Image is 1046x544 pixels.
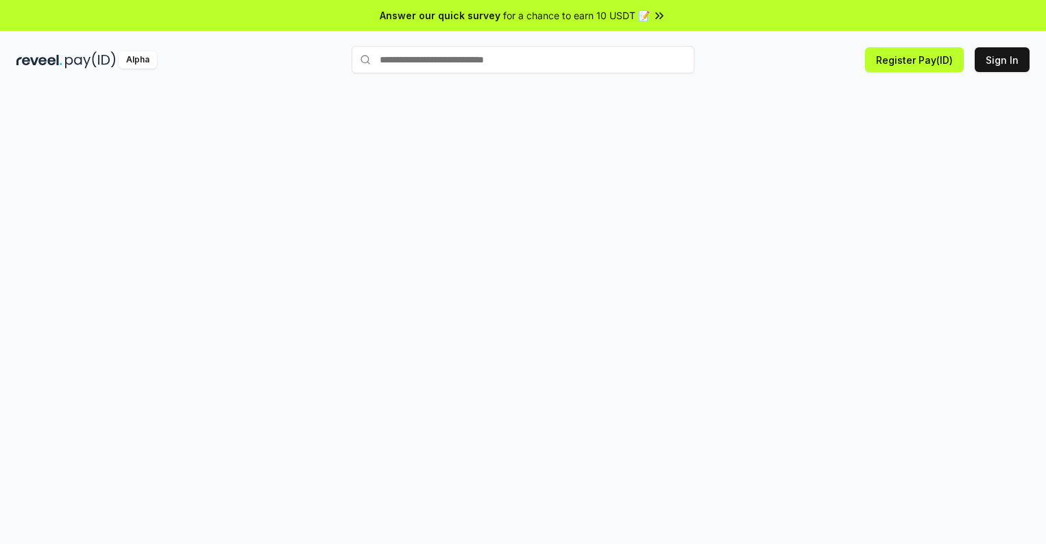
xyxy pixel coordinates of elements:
[16,51,62,69] img: reveel_dark
[975,47,1030,72] button: Sign In
[503,8,650,23] span: for a chance to earn 10 USDT 📝
[865,47,964,72] button: Register Pay(ID)
[380,8,500,23] span: Answer our quick survey
[65,51,116,69] img: pay_id
[119,51,157,69] div: Alpha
